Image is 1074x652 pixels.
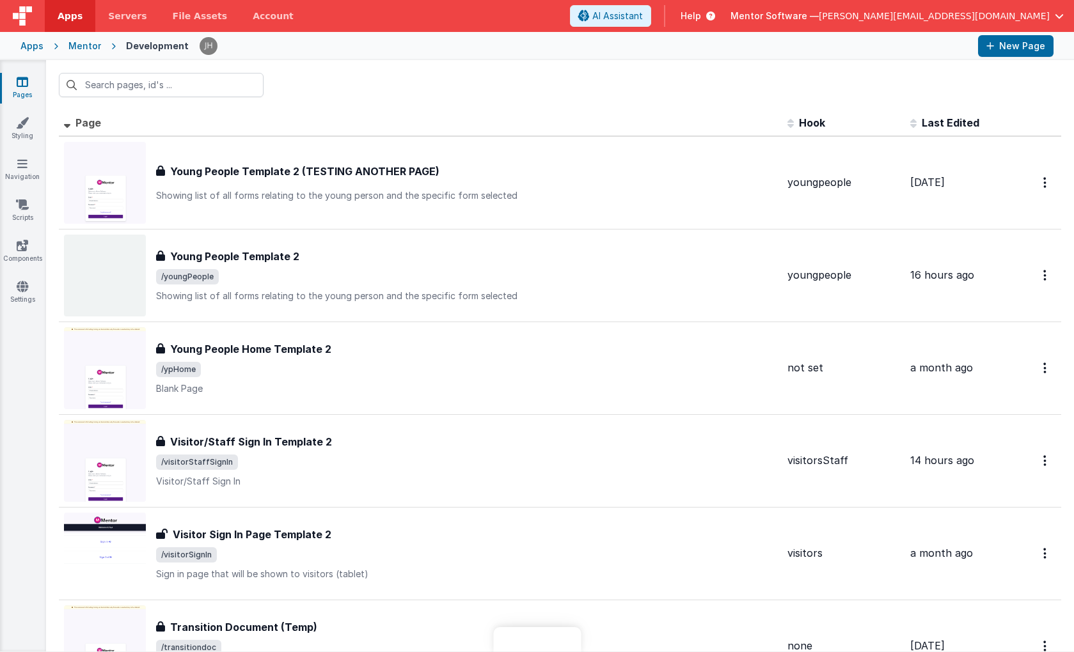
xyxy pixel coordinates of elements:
button: Options [1036,169,1056,196]
div: not set [787,361,900,375]
div: visitors [787,546,900,561]
span: 14 hours ago [910,454,974,467]
span: Apps [58,10,83,22]
span: 16 hours ago [910,268,974,281]
p: Sign in page that will be shown to visitors (tablet) [156,568,777,580]
button: New Page [978,35,1054,57]
button: Options [1036,540,1056,566]
h3: Visitor/Staff Sign In Template 2 [170,434,332,449]
input: Search pages, id's ... [59,73,264,97]
div: youngpeople [787,175,900,190]
p: Showing list of all forms relating to the young person and the specific form selected [156,189,777,202]
span: Help [681,10,701,22]
span: Servers [108,10,146,22]
span: [PERSON_NAME][EMAIL_ADDRESS][DOMAIN_NAME] [819,10,1050,22]
span: [DATE] [910,639,945,652]
h3: Young People Template 2 (TESTING ANOTHER PAGE) [170,164,439,179]
span: Last Edited [922,116,979,129]
span: File Assets [173,10,228,22]
button: Options [1036,447,1056,474]
span: /visitorStaffSignIn [156,454,238,470]
p: Blank Page [156,382,777,395]
span: /ypHome [156,362,201,377]
button: Options [1036,262,1056,288]
h3: Transition Document (Temp) [170,619,317,635]
span: [DATE] [910,176,945,189]
div: Development [126,40,189,52]
span: AI Assistant [592,10,643,22]
div: Apps [20,40,43,52]
button: Options [1036,355,1056,381]
p: Visitor/Staff Sign In [156,475,777,488]
h3: Young People Template 2 [170,249,299,264]
button: AI Assistant [570,5,651,27]
button: Mentor Software — [PERSON_NAME][EMAIL_ADDRESS][DOMAIN_NAME] [730,10,1064,22]
div: youngpeople [787,268,900,283]
span: Mentor Software — [730,10,819,22]
span: /youngPeople [156,269,219,284]
span: a month ago [910,547,973,559]
span: Hook [799,116,825,129]
div: visitorsStaff [787,453,900,468]
h3: Young People Home Template 2 [170,341,331,357]
span: /visitorSignIn [156,547,217,563]
span: Page [75,116,101,129]
span: a month ago [910,361,973,374]
p: Showing list of all forms relating to the young person and the specific form selected [156,290,777,302]
img: c2badad8aad3a9dfc60afe8632b41ba8 [200,37,217,55]
h3: Visitor Sign In Page Template 2 [173,527,331,542]
div: Mentor [68,40,101,52]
